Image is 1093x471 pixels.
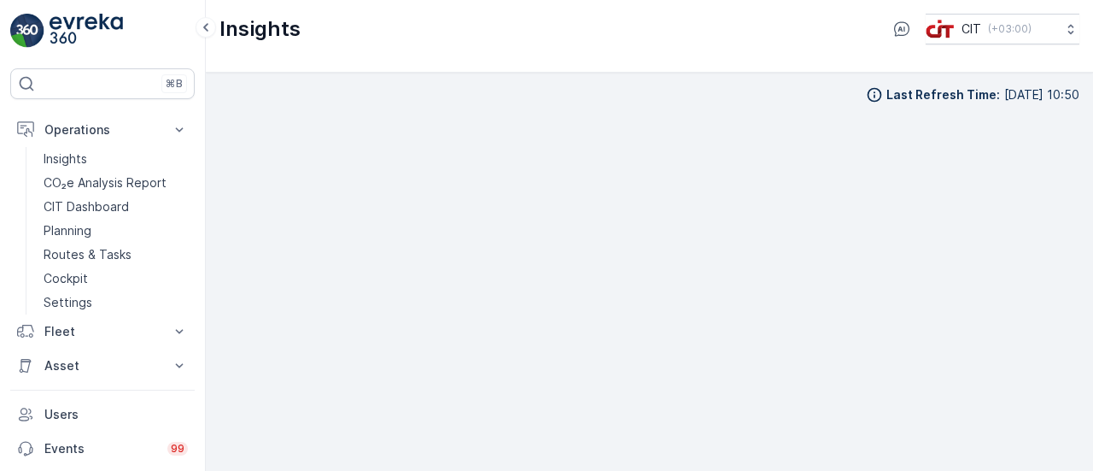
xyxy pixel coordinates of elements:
[44,246,132,263] p: Routes & Tasks
[50,14,123,48] img: logo_light-DOdMpM7g.png
[44,270,88,287] p: Cockpit
[10,14,44,48] img: logo
[37,243,195,267] a: Routes & Tasks
[10,349,195,383] button: Asset
[1004,86,1079,103] p: [DATE] 10:50
[44,174,167,191] p: CO₂e Analysis Report
[44,150,87,168] p: Insights
[37,171,195,195] a: CO₂e Analysis Report
[926,14,1079,44] button: CIT(+03:00)
[10,397,195,432] a: Users
[170,441,185,456] p: 99
[37,195,195,219] a: CIT Dashboard
[44,121,161,138] p: Operations
[37,267,195,291] a: Cockpit
[44,406,188,423] p: Users
[219,15,301,43] p: Insights
[961,21,981,38] p: CIT
[10,113,195,147] button: Operations
[10,432,195,466] a: Events99
[44,440,157,457] p: Events
[886,86,1000,103] p: Last Refresh Time :
[44,357,161,374] p: Asset
[37,219,195,243] a: Planning
[926,20,955,38] img: cit-logo_pOk6rL0.png
[44,323,161,340] p: Fleet
[988,22,1032,36] p: ( +03:00 )
[44,294,92,311] p: Settings
[44,222,91,239] p: Planning
[44,198,129,215] p: CIT Dashboard
[37,291,195,315] a: Settings
[37,147,195,171] a: Insights
[10,315,195,349] button: Fleet
[166,77,183,91] p: ⌘B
